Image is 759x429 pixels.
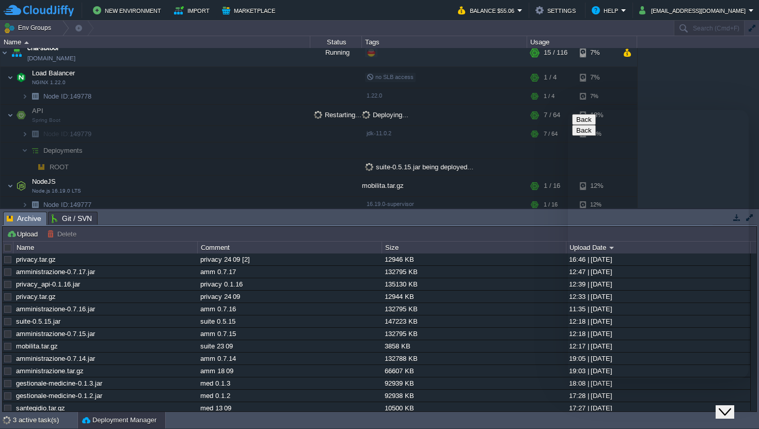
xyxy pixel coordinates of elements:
span: Load Balancer [31,69,76,77]
div: Usage [528,36,637,48]
span: Node ID: [43,130,70,138]
a: amministrazione-0.7.15.jar [16,330,95,338]
div: amm 0.7.15 [198,328,381,340]
img: AMDAwAAAACH5BAEAAAAALAAAAAABAAEAAAICRAEAOw== [14,67,28,88]
button: Settings [535,4,579,17]
div: 17:27 | [DATE] [566,402,750,414]
div: Tags [362,36,527,48]
div: suite 23 09 [198,340,381,352]
span: API [31,106,45,115]
div: 12946 KB [382,253,565,265]
div: amm 18 09 [198,365,381,377]
div: 11:35 | [DATE] [566,303,750,315]
span: Node ID: [43,92,70,100]
div: 7% [580,39,613,67]
div: 1 / 16 [544,197,558,213]
a: privacy_api-0.1.16.jar [16,280,80,288]
div: 7% [580,67,613,88]
div: 132795 KB [382,328,565,340]
div: 3 active task(s) [13,412,77,428]
img: AMDAwAAAACH5BAEAAAAALAAAAAABAAEAAAICRAEAOw== [28,88,42,104]
span: Deploying... [362,111,408,119]
button: [EMAIL_ADDRESS][DOMAIN_NAME] [639,4,749,17]
div: 1 / 4 [544,88,555,104]
img: AMDAwAAAACH5BAEAAAAALAAAAAABAAEAAAICRAEAOw== [22,88,28,104]
button: Deployment Manager [82,415,156,425]
div: 135130 KB [382,278,565,290]
div: 15 / 116 [544,39,567,67]
a: Deployments [42,146,84,155]
div: med 0.1.2 [198,390,381,402]
div: privacy 0.1.16 [198,278,381,290]
div: Name [14,242,197,253]
img: AMDAwAAAACH5BAEAAAAALAAAAAABAAEAAAICRAEAOw== [7,176,13,196]
a: privacy.tar.gz [16,293,56,300]
div: 1 / 16 [544,176,560,196]
span: Node.js 16.19.0 LTS [32,188,81,194]
button: Env Groups [4,21,55,35]
div: 7 / 64 [544,105,560,125]
div: 16:46 | [DATE] [566,253,750,265]
a: santegidio.tar.gz [16,404,65,412]
div: 17:28 | [DATE] [566,390,750,402]
div: 7% [580,88,613,104]
div: privacy 24 09 [198,291,381,303]
div: 92938 KB [382,390,565,402]
a: suite-0.5.15.jar [16,317,60,325]
div: 12:18 | [DATE] [566,315,750,327]
a: amministrazione-0.7.16.jar [16,305,95,313]
div: 19:05 | [DATE] [566,353,750,364]
button: Help [592,4,621,17]
a: NodeJSNode.js 16.19.0 LTS [31,178,57,185]
img: AMDAwAAAACH5BAEAAAAALAAAAAABAAEAAAICRAEAOw== [24,41,29,44]
div: Comment [198,242,382,253]
div: 147223 KB [382,315,565,327]
div: 10500 KB [382,402,565,414]
img: AMDAwAAAACH5BAEAAAAALAAAAAABAAEAAAICRAEAOw== [14,176,28,196]
img: AMDAwAAAACH5BAEAAAAALAAAAAABAAEAAAICRAEAOw== [7,105,13,125]
div: 3858 KB [382,340,565,352]
img: AMDAwAAAACH5BAEAAAAALAAAAAABAAEAAAICRAEAOw== [22,126,28,142]
span: suite-0.5.15.jar being deployed... [365,163,473,171]
img: AMDAwAAAACH5BAEAAAAALAAAAAABAAEAAAICRAEAOw== [28,126,42,142]
div: Status [311,36,361,48]
img: CloudJiffy [4,4,74,17]
div: 12:17 | [DATE] [566,340,750,352]
span: no SLB access [367,74,414,80]
div: 12:33 | [DATE] [566,291,750,303]
div: med 13 09 [198,402,381,414]
div: 12:18 | [DATE] [566,328,750,340]
span: NGINX 1.22.0 [32,80,66,86]
div: 12:47 | [DATE] [566,266,750,278]
a: cna-sbtool [27,43,58,53]
span: Spring Boot [32,117,60,123]
span: 149779 [42,130,93,138]
img: AMDAwAAAACH5BAEAAAAALAAAAAABAAEAAAICRAEAOw== [22,197,28,213]
div: suite 0.5.15 [198,315,381,327]
div: amm 0.7.14 [198,353,381,364]
a: APISpring Boot [31,107,45,115]
span: NodeJS [31,177,57,186]
img: AMDAwAAAACH5BAEAAAAALAAAAAABAAEAAAICRAEAOw== [28,159,34,175]
a: Node ID:149778 [42,92,93,101]
a: privacy.tar.gz [16,256,56,263]
div: 92939 KB [382,377,565,389]
div: 18:08 | [DATE] [566,377,750,389]
img: AMDAwAAAACH5BAEAAAAALAAAAAABAAEAAAICRAEAOw== [28,142,42,158]
span: Restarting... [314,111,361,119]
img: AMDAwAAAACH5BAEAAAAALAAAAAABAAEAAAICRAEAOw== [34,159,49,175]
a: amministrazione-0.7.17.jar [16,268,95,276]
a: Node ID:149779 [42,130,93,138]
img: AMDAwAAAACH5BAEAAAAALAAAAAABAAEAAAICRAEAOw== [1,39,9,67]
img: AMDAwAAAACH5BAEAAAAALAAAAAABAAEAAAICRAEAOw== [14,105,28,125]
span: 16.19.0-supervisor [367,201,414,207]
span: 1.22.0 [367,92,382,99]
a: ROOT [49,163,70,171]
div: 12944 KB [382,291,565,303]
span: 149778 [42,92,93,101]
